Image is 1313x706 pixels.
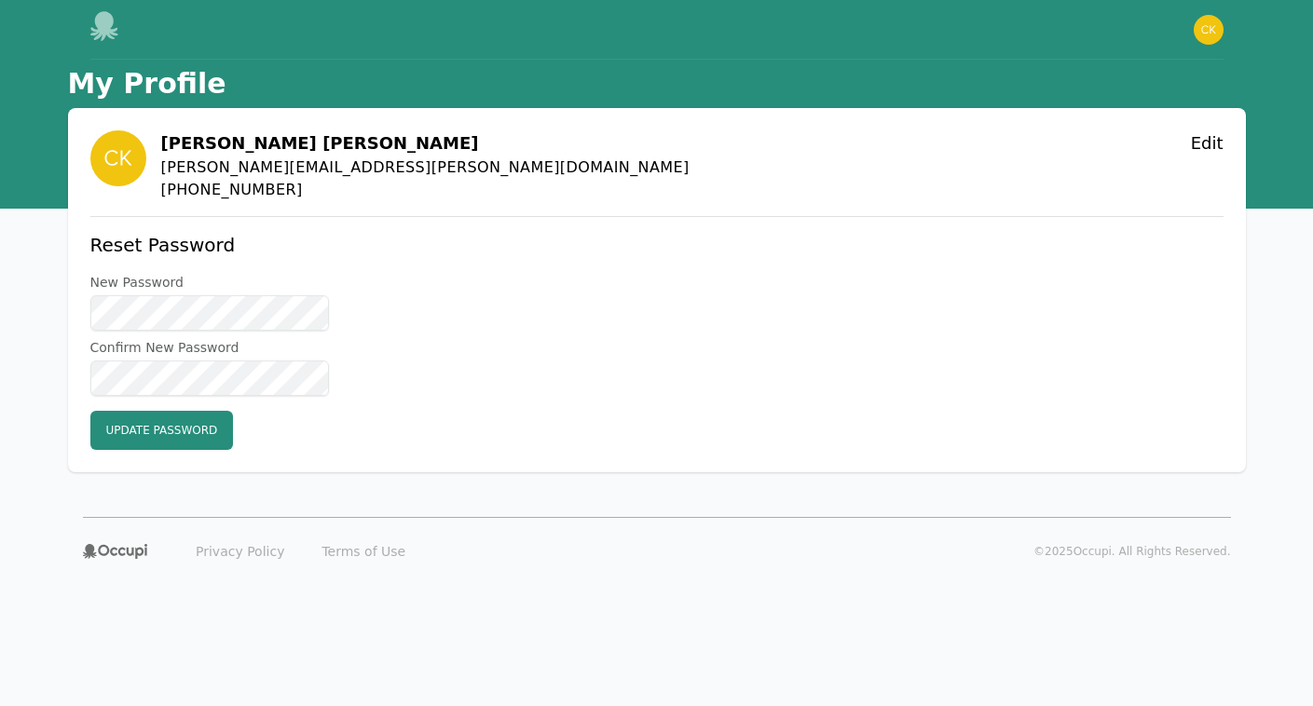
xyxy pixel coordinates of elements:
[90,232,329,258] h2: Reset Password
[310,536,417,566] a: Terms of Use
[90,411,234,450] button: Update Password
[1191,130,1224,156] button: Edit
[90,130,146,186] img: c8e65be10a163f98d8c0b5f614142f62
[1033,544,1230,559] p: © 2025 Occupi. All Rights Reserved.
[161,179,690,201] span: [PHONE_NUMBER]
[161,156,690,179] span: [PERSON_NAME][EMAIL_ADDRESS][PERSON_NAME][DOMAIN_NAME]
[90,338,329,357] label: Confirm New Password
[90,273,329,292] label: New Password
[185,536,295,566] a: Privacy Policy
[68,67,226,101] h1: My Profile
[161,130,690,156] h2: [PERSON_NAME] [PERSON_NAME]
